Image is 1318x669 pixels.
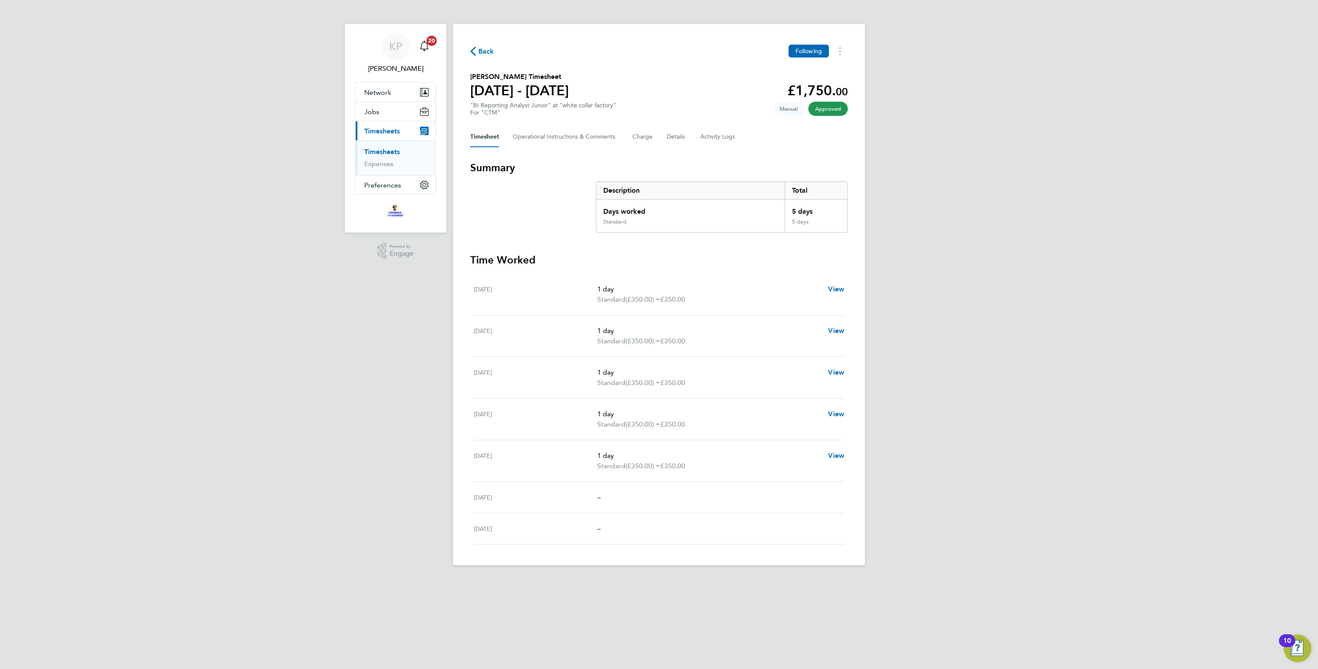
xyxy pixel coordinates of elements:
[597,367,821,378] p: 1 day
[470,102,616,116] div: "BI Reporting Analyst Junior" at "white collar factory"
[597,336,626,346] span: Standard
[660,420,685,428] span: £350.00
[364,148,400,156] a: Timesheets
[828,327,844,335] span: View
[828,451,844,461] a: View
[356,140,435,175] div: Timesheets
[626,295,660,303] span: (£350.00) =
[356,83,435,102] button: Network
[470,161,848,175] h3: Summary
[603,218,626,225] div: Standard
[785,200,847,218] div: 5 days
[828,409,844,419] a: View
[597,378,626,388] span: Standard
[364,108,379,116] span: Jobs
[785,182,847,199] div: Total
[390,243,414,250] span: Powered by
[356,121,435,140] button: Timesheets
[470,82,569,99] h1: [DATE] - [DATE]
[416,33,433,60] a: 20
[828,368,844,376] span: View
[470,46,494,57] button: Back
[828,326,844,336] a: View
[660,462,685,470] span: £350.00
[597,493,601,501] span: –
[700,127,736,147] button: Activity Logs
[513,127,619,147] button: Operational Instructions & Comments
[474,451,597,471] div: [DATE]
[597,409,821,419] p: 1 day
[660,295,685,303] span: £350.00
[364,181,401,189] span: Preferences
[356,176,435,194] button: Preferences
[597,524,601,533] span: –
[626,420,660,428] span: (£350.00) =
[832,45,848,58] button: Timesheets Menu
[356,102,435,121] button: Jobs
[470,161,848,545] section: Timesheet
[364,88,391,97] span: Network
[626,378,660,387] span: (£350.00) =
[596,182,848,233] div: Summary
[355,33,436,74] a: KP[PERSON_NAME]
[828,451,844,460] span: View
[474,367,597,388] div: [DATE]
[795,47,822,55] span: Following
[389,41,402,52] span: KP
[470,127,499,147] button: Timesheet
[597,326,821,336] p: 1 day
[355,203,436,217] a: Go to home page
[660,378,685,387] span: £350.00
[626,337,660,345] span: (£350.00) =
[773,102,805,116] span: This timesheet was manually created.
[378,243,414,259] a: Powered byEngage
[364,127,400,135] span: Timesheets
[470,109,616,116] div: For "CTM"
[478,46,494,57] span: Back
[1283,641,1291,652] div: 10
[808,102,848,116] span: This timesheet has been approved.
[597,461,626,471] span: Standard
[364,160,393,168] a: Expenses
[474,492,597,503] div: [DATE]
[345,24,446,233] nav: Main navigation
[387,203,403,217] img: bglgroup-logo-retina.png
[390,250,414,257] span: Engage
[474,524,597,534] div: [DATE]
[597,419,626,430] span: Standard
[474,409,597,430] div: [DATE]
[632,127,653,147] button: Charge
[597,294,626,305] span: Standard
[828,367,844,378] a: View
[596,182,785,199] div: Description
[470,72,569,82] h2: [PERSON_NAME] Timesheet
[596,200,785,218] div: Days worked
[785,218,847,232] div: 5 days
[828,284,844,294] a: View
[355,64,436,74] span: Ketan Patel
[787,82,848,99] app-decimal: £1,750.
[470,253,848,267] h3: Time Worked
[426,36,437,46] span: 20
[597,284,821,294] p: 1 day
[1284,635,1311,662] button: Open Resource Center, 10 new notifications
[828,410,844,418] span: View
[474,284,597,305] div: [DATE]
[789,45,829,58] button: Following
[828,285,844,293] span: View
[626,462,660,470] span: (£350.00) =
[474,326,597,346] div: [DATE]
[660,337,685,345] span: £350.00
[597,451,821,461] p: 1 day
[667,127,686,147] button: Details
[836,85,848,98] span: 00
